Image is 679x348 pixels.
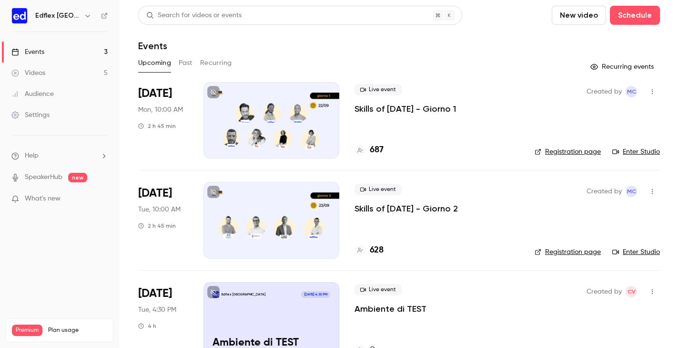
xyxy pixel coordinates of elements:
[138,222,176,230] div: 2 h 45 min
[586,59,660,74] button: Recurring events
[355,303,426,315] a: Ambiente di TEST
[25,172,62,182] a: SpeakerHub
[355,184,402,195] span: Live event
[355,203,458,214] a: Skills of [DATE] - Giorno 2
[301,291,330,298] span: [DATE] 4:30 PM
[48,327,107,334] span: Plan usage
[628,286,636,297] span: CV
[587,186,622,197] span: Created by
[12,325,42,336] span: Premium
[68,173,87,182] span: new
[138,186,172,201] span: [DATE]
[138,205,181,214] span: Tue, 10:00 AM
[25,151,39,161] span: Help
[96,195,108,203] iframe: Noticeable Trigger
[11,89,54,99] div: Audience
[138,322,156,330] div: 4 h
[355,284,402,295] span: Live event
[25,194,61,204] span: What's new
[138,40,167,52] h1: Events
[370,244,384,257] h4: 628
[11,151,108,161] li: help-dropdown-opener
[626,286,637,297] span: Concetta Virga
[370,144,384,157] h4: 687
[11,68,45,78] div: Videos
[535,147,601,157] a: Registration page
[138,305,176,315] span: Tue, 4:30 PM
[138,122,176,130] div: 2 h 45 min
[138,105,183,115] span: Mon, 10:00 AM
[535,247,601,257] a: Registration page
[355,144,384,157] a: 687
[612,247,660,257] a: Enter Studio
[35,11,80,21] h6: Edflex [GEOGRAPHIC_DATA]
[355,84,402,95] span: Live event
[626,186,637,197] span: Manon Cousin
[138,55,171,71] button: Upcoming
[11,47,44,57] div: Events
[627,86,636,97] span: MC
[11,110,50,120] div: Settings
[222,292,265,297] p: Edflex [GEOGRAPHIC_DATA]
[612,147,660,157] a: Enter Studio
[627,186,636,197] span: MC
[587,286,622,297] span: Created by
[138,86,172,101] span: [DATE]
[200,55,232,71] button: Recurring
[610,6,660,25] button: Schedule
[146,11,242,21] div: Search for videos or events
[138,286,172,301] span: [DATE]
[138,182,188,258] div: Sep 23 Tue, 10:00 AM (Europe/Berlin)
[355,103,456,115] a: Skills of [DATE] - Giorno 1
[179,55,193,71] button: Past
[587,86,622,97] span: Created by
[355,244,384,257] a: 628
[138,82,188,158] div: Sep 22 Mon, 10:00 AM (Europe/Berlin)
[12,8,27,23] img: Edflex Italy
[626,86,637,97] span: Manon Cousin
[552,6,606,25] button: New video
